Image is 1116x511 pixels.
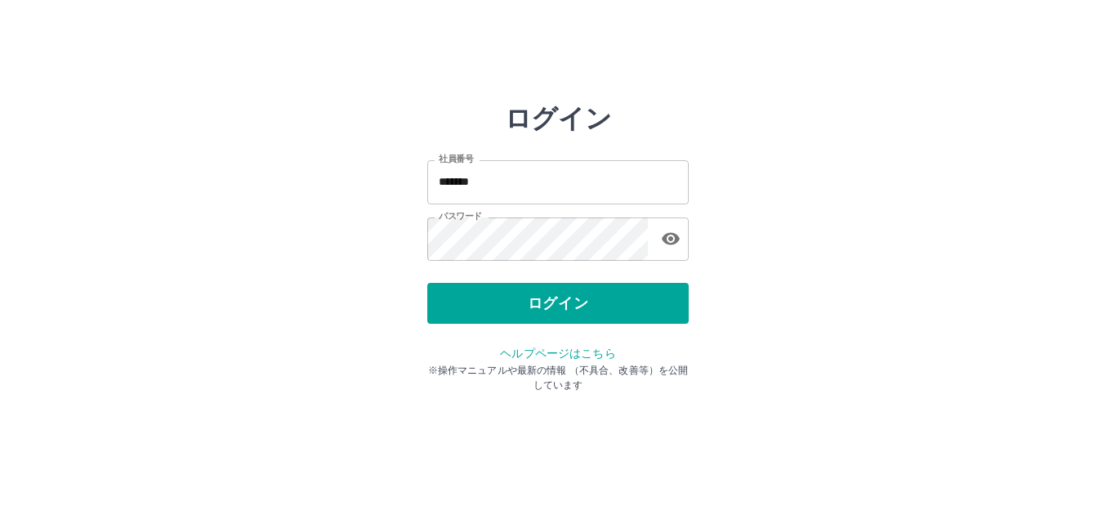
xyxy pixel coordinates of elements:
h2: ログイン [505,103,612,134]
label: 社員番号 [439,153,473,165]
a: ヘルプページはこちら [500,347,615,360]
p: ※操作マニュアルや最新の情報 （不具合、改善等）を公開しています [427,363,689,392]
button: ログイン [427,283,689,324]
label: パスワード [439,210,482,222]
